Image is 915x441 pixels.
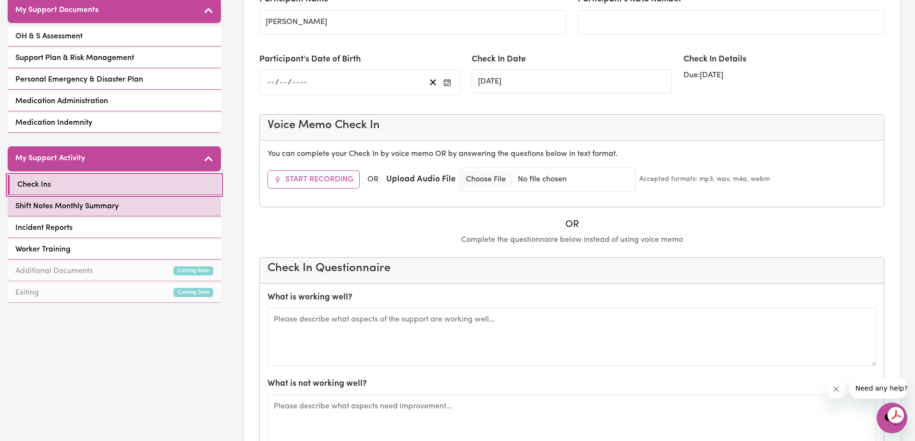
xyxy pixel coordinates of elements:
iframe: Button to launch messaging window [877,403,907,433]
span: Medication Administration [15,95,108,107]
a: Medication Administration [8,92,221,111]
iframe: Close message [827,380,846,399]
a: Support Plan & Risk Management [8,48,221,68]
span: Exiting [15,287,39,298]
a: OH & S Assessment [8,27,221,47]
span: Check Ins [17,179,51,191]
input: ---- [292,76,308,89]
span: Medication Indemnity [15,117,92,129]
span: Support Plan & Risk Management [15,52,134,64]
span: / [275,78,279,87]
label: Check In Details [683,53,746,66]
label: Upload Audio File [386,173,456,186]
a: Worker Training [8,240,221,260]
h4: Check In Questionnaire [268,262,876,275]
a: Check Ins [8,175,221,195]
input: -- [267,76,275,89]
a: Personal Emergency & Disaster Plan [8,70,221,90]
span: Incident Reports [15,222,73,234]
h5: OR [259,219,884,230]
div: Due: [DATE] [683,70,884,81]
span: OH & S Assessment [15,31,83,42]
span: Worker Training [15,244,71,255]
label: What is not working well? [268,378,367,390]
span: Personal Emergency & Disaster Plan [15,74,143,85]
span: Additional Documents [15,265,93,277]
span: OR [367,174,378,185]
small: Coming Soon [173,288,213,297]
h5: My Support Activity [15,154,85,163]
span: / [288,78,292,87]
iframe: Message from company [850,378,907,399]
span: Shift Notes Monthly Summary [15,201,119,212]
h5: My Support Documents [15,6,98,15]
a: ExitingComing Soon [8,283,221,303]
span: Need any help? [6,7,58,14]
label: What is working well? [268,291,353,304]
a: Additional DocumentsComing Soon [8,262,221,281]
small: Accepted formats: mp3, wav, m4a, webm [639,174,770,184]
label: Check In Date [472,53,526,66]
small: Coming Soon [173,266,213,275]
p: Complete the questionnaire below instead of using voice memo [259,234,884,246]
button: My Support Activity [8,146,221,171]
input: -- [279,76,288,89]
a: Medication Indemnity [8,113,221,133]
a: Incident Reports [8,218,221,238]
button: Start Recording [268,170,360,189]
h4: Voice Memo Check In [268,119,876,132]
label: Participant's Date of Birth [259,53,361,66]
a: Shift Notes Monthly Summary [8,197,221,216]
p: You can complete your Check In by voice memo OR by answering the questions below in text format. [268,148,876,160]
